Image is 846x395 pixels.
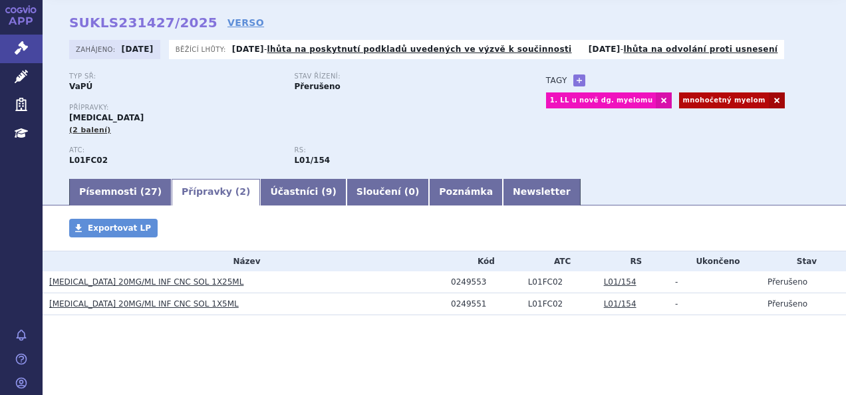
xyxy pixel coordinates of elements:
p: Přípravky: [69,104,519,112]
strong: VaPÚ [69,82,92,91]
strong: IZATUXIMAB [69,156,108,165]
a: Písemnosti (27) [69,179,172,205]
a: lhůta na odvolání proti usnesení [623,45,777,54]
p: - [232,44,572,55]
td: Přerušeno [761,293,846,315]
div: 0249553 [451,277,521,287]
strong: SUKLS231427/2025 [69,15,217,31]
th: ATC [521,251,597,271]
span: [MEDICAL_DATA] [69,113,144,122]
td: Přerušeno [761,271,846,293]
a: 1. LL u nově dg. myelomu [546,92,656,108]
span: Zahájeno: [76,44,118,55]
th: Kód [444,251,521,271]
span: (2 balení) [69,126,111,134]
td: IZATUXIMAB [521,271,597,293]
a: lhůta na poskytnutí podkladů uvedených ve výzvě k součinnosti [267,45,572,54]
th: Stav [761,251,846,271]
p: Stav řízení: [294,72,505,80]
strong: [DATE] [122,45,154,54]
a: Newsletter [503,179,581,205]
span: - [675,299,678,309]
span: - [675,277,678,287]
a: VERSO [227,16,264,29]
strong: Přerušeno [294,82,340,91]
th: RS [597,251,668,271]
a: mnohočetný myelom [679,92,769,108]
p: - [589,44,778,55]
span: Běžící lhůty: [176,44,229,55]
th: Název [43,251,444,271]
a: + [573,74,585,86]
span: Exportovat LP [88,223,151,233]
div: 0249551 [451,299,521,309]
a: Exportovat LP [69,219,158,237]
a: Sloučení (0) [347,179,429,205]
span: 9 [326,186,333,197]
th: Ukončeno [668,251,761,271]
strong: [DATE] [232,45,264,54]
span: 0 [408,186,415,197]
a: [MEDICAL_DATA] 20MG/ML INF CNC SOL 1X5ML [49,299,239,309]
td: IZATUXIMAB [521,293,597,315]
a: Přípravky (2) [172,179,260,205]
a: L01/154 [604,299,636,309]
strong: izatuximab [294,156,330,165]
span: 2 [239,186,246,197]
a: Účastníci (9) [260,179,346,205]
strong: [DATE] [589,45,621,54]
a: Poznámka [429,179,503,205]
a: [MEDICAL_DATA] 20MG/ML INF CNC SOL 1X25ML [49,277,243,287]
p: RS: [294,146,505,154]
p: ATC: [69,146,281,154]
a: L01/154 [604,277,636,287]
span: 27 [144,186,157,197]
p: Typ SŘ: [69,72,281,80]
h3: Tagy [546,72,567,88]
